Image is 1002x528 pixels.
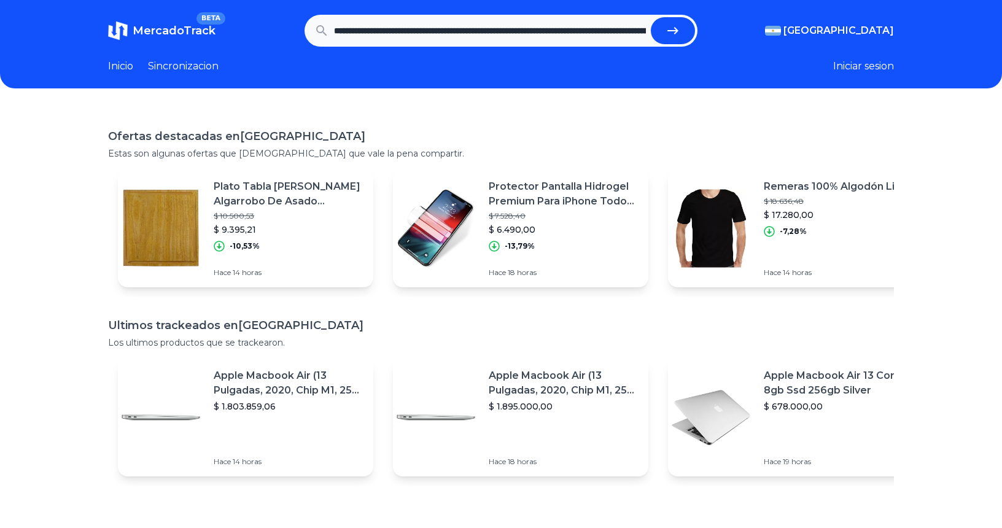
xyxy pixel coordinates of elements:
[214,223,363,236] p: $ 9.395,21
[108,147,894,160] p: Estas son algunas ofertas que [DEMOGRAPHIC_DATA] que vale la pena compartir.
[393,359,648,476] a: Featured imageApple Macbook Air (13 Pulgadas, 2020, Chip M1, 256 Gb De Ssd, 8 Gb De Ram) - Plata$...
[668,185,754,271] img: Featured image
[668,169,923,287] a: Featured imageRemeras 100% Algodón Liso$ 18.636,48$ 17.280,00-7,28%Hace 14 horas
[108,21,216,41] a: MercadoTrackBETA
[214,268,363,278] p: Hace 14 horas
[118,359,373,476] a: Featured imageApple Macbook Air (13 Pulgadas, 2020, Chip M1, 256 Gb De Ssd, 8 Gb De Ram) - Plata$...
[764,196,907,206] p: $ 18.636,48
[214,457,363,467] p: Hace 14 horas
[764,268,907,278] p: Hace 14 horas
[489,368,639,398] p: Apple Macbook Air (13 Pulgadas, 2020, Chip M1, 256 Gb De Ssd, 8 Gb De Ram) - Plata
[765,26,781,36] img: Argentina
[118,185,204,271] img: Featured image
[118,169,373,287] a: Featured imagePlato Tabla [PERSON_NAME] Algarrobo De Asado Camping 24 Cm$ 10.500,53$ 9.395,21-10,...
[780,227,807,236] p: -7,28%
[108,21,128,41] img: MercadoTrack
[489,268,639,278] p: Hace 18 horas
[108,59,133,74] a: Inicio
[764,400,914,413] p: $ 678.000,00
[393,375,479,460] img: Featured image
[764,457,914,467] p: Hace 19 horas
[118,375,204,460] img: Featured image
[393,185,479,271] img: Featured image
[489,179,639,209] p: Protector Pantalla Hidrogel Premium Para iPhone Todos Modelo
[148,59,219,74] a: Sincronizacion
[108,128,894,145] h1: Ofertas destacadas en [GEOGRAPHIC_DATA]
[764,179,907,194] p: Remeras 100% Algodón Liso
[833,59,894,74] button: Iniciar sesion
[214,179,363,209] p: Plato Tabla [PERSON_NAME] Algarrobo De Asado Camping 24 Cm
[214,211,363,221] p: $ 10.500,53
[133,24,216,37] span: MercadoTrack
[765,23,894,38] button: [GEOGRAPHIC_DATA]
[230,241,260,251] p: -10,53%
[489,223,639,236] p: $ 6.490,00
[108,317,894,334] h1: Ultimos trackeados en [GEOGRAPHIC_DATA]
[108,336,894,349] p: Los ultimos productos que se trackearon.
[668,375,754,460] img: Featured image
[214,368,363,398] p: Apple Macbook Air (13 Pulgadas, 2020, Chip M1, 256 Gb De Ssd, 8 Gb De Ram) - Plata
[764,368,914,398] p: Apple Macbook Air 13 Core I5 8gb Ssd 256gb Silver
[489,211,639,221] p: $ 7.528,40
[393,169,648,287] a: Featured imageProtector Pantalla Hidrogel Premium Para iPhone Todos Modelo$ 7.528,40$ 6.490,00-13...
[505,241,535,251] p: -13,79%
[489,400,639,413] p: $ 1.895.000,00
[668,359,923,476] a: Featured imageApple Macbook Air 13 Core I5 8gb Ssd 256gb Silver$ 678.000,00Hace 19 horas
[214,400,363,413] p: $ 1.803.859,06
[764,209,907,221] p: $ 17.280,00
[783,23,894,38] span: [GEOGRAPHIC_DATA]
[489,457,639,467] p: Hace 18 horas
[196,12,225,25] span: BETA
